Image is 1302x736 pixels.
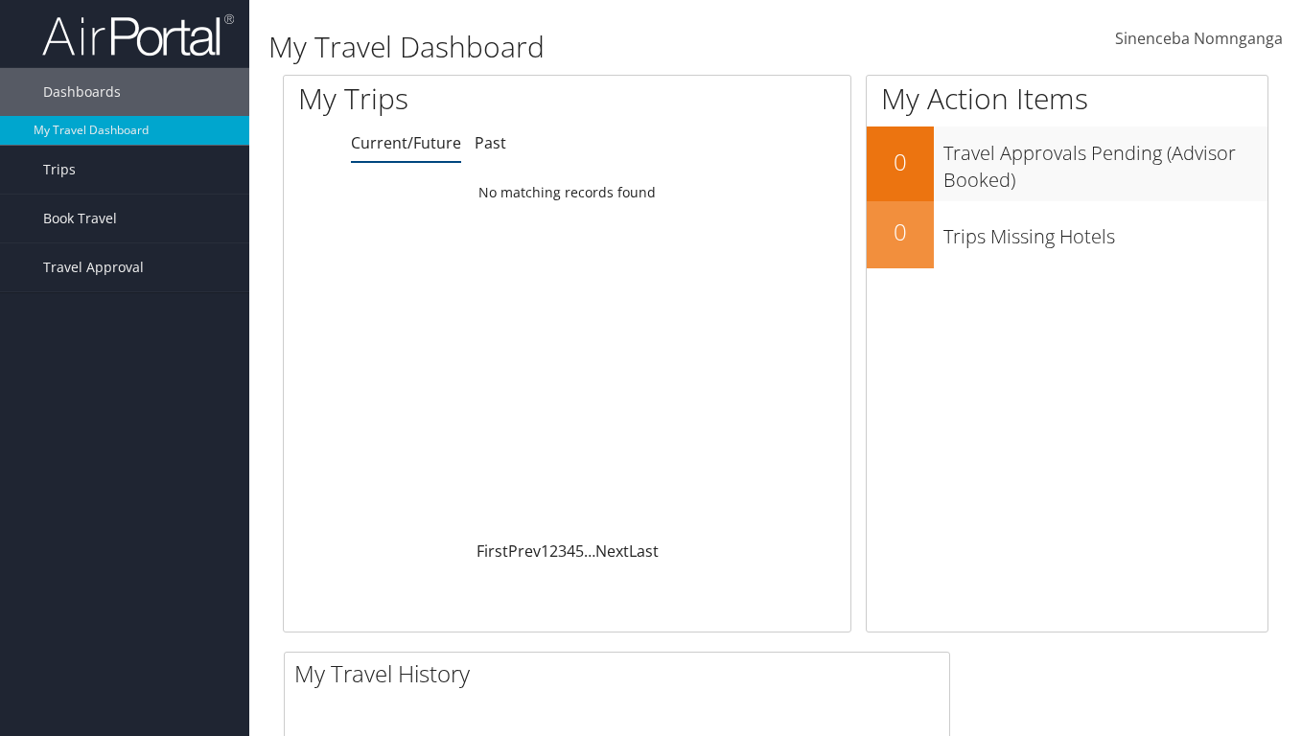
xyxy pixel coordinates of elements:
a: Prev [508,540,541,562]
a: 0Travel Approvals Pending (Advisor Booked) [867,126,1267,200]
h2: 0 [867,146,934,178]
h1: My Trips [298,79,600,119]
a: 1 [541,540,549,562]
span: Dashboards [43,68,121,116]
span: Sinenceba Nomnganga [1115,28,1283,49]
a: First [477,540,508,562]
h3: Travel Approvals Pending (Advisor Booked) [943,130,1267,194]
a: 2 [549,540,558,562]
h3: Trips Missing Hotels [943,214,1267,250]
a: 5 [575,540,584,562]
span: Trips [43,146,76,194]
h2: My Travel History [294,657,949,690]
a: 0Trips Missing Hotels [867,201,1267,268]
a: 3 [558,540,567,562]
span: Book Travel [43,195,117,242]
h2: 0 [867,216,934,248]
a: 4 [567,540,575,562]
a: Past [475,132,506,153]
img: airportal-logo.png [42,12,234,57]
a: Last [629,540,659,562]
a: Current/Future [351,132,461,153]
span: … [584,540,595,562]
a: Sinenceba Nomnganga [1115,10,1283,69]
a: Next [595,540,629,562]
span: Travel Approval [43,243,144,291]
td: No matching records found [284,175,850,210]
h1: My Action Items [867,79,1267,119]
h1: My Travel Dashboard [268,27,944,67]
